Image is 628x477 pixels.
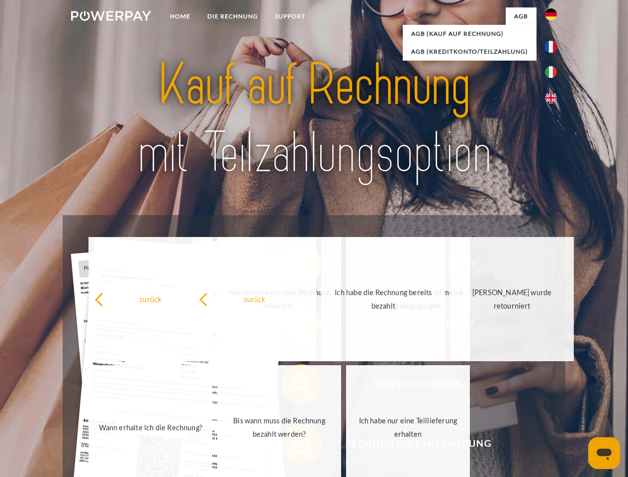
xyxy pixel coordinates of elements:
[71,11,151,21] img: logo-powerpay-white.svg
[223,414,335,441] div: Bis wann muss die Rechnung bezahlt werden?
[94,420,206,434] div: Wann erhalte ich die Rechnung?
[352,414,464,441] div: Ich habe nur eine Teillieferung erhalten
[267,7,314,25] a: SUPPORT
[199,7,267,25] a: DIE RECHNUNG
[94,292,206,306] div: zurück
[403,43,537,61] a: AGB (Kreditkonto/Teilzahlung)
[199,292,311,306] div: zurück
[545,66,557,78] img: it
[403,25,537,43] a: AGB (Kauf auf Rechnung)
[545,41,557,53] img: fr
[545,8,557,20] img: de
[95,48,533,190] img: title-powerpay_de.svg
[506,7,537,25] a: agb
[327,286,439,313] div: Ich habe die Rechnung bereits bezahlt
[162,7,199,25] a: Home
[588,437,620,469] iframe: Schaltfläche zum Öffnen des Messaging-Fensters
[456,286,568,313] div: [PERSON_NAME] wurde retourniert
[545,92,557,104] img: en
